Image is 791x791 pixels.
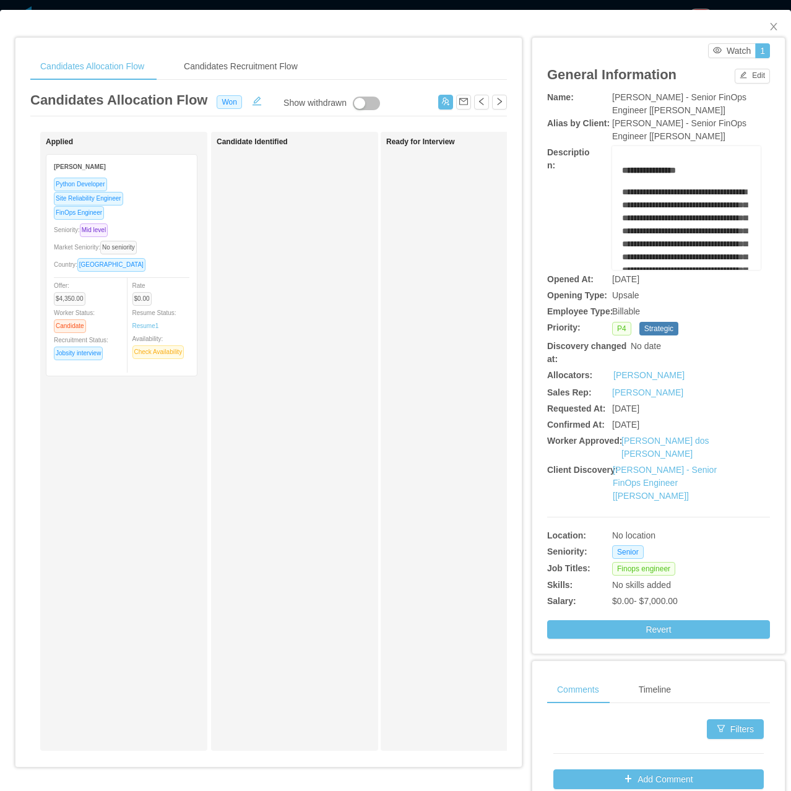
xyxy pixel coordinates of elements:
span: Strategic [639,322,678,335]
button: icon: right [492,95,507,110]
b: Opening Type: [547,290,607,300]
b: Description: [547,147,589,170]
button: icon: filterFilters [707,719,764,739]
b: Salary: [547,596,576,606]
span: Senior [612,545,644,559]
span: Check Availability [132,345,184,359]
a: [PERSON_NAME] - Senior FinOps Engineer [[PERSON_NAME]] [613,465,717,501]
button: icon: plusAdd Comment [553,769,764,789]
strong: [PERSON_NAME] [54,163,106,170]
span: Seniority: [54,227,113,233]
span: No seniority [100,241,137,254]
a: [PERSON_NAME] dos [PERSON_NAME] [621,436,709,459]
span: [DATE] [612,404,639,413]
button: 1 [755,43,770,58]
a: Resume1 [132,321,159,331]
b: Employee Type: [547,306,613,316]
h1: Applied [46,137,219,147]
span: Worker Status: [54,309,95,329]
i: icon: close [769,22,779,32]
span: [GEOGRAPHIC_DATA] [77,258,145,272]
div: Candidates Allocation Flow [30,53,154,80]
article: General Information [547,64,676,85]
span: No skills added [612,580,671,590]
span: Market Seniority: [54,244,142,251]
span: Rate [132,282,157,302]
button: Revert [547,620,770,639]
div: No location [612,529,724,542]
span: [PERSON_NAME] - Senior FinOps Engineer [[PERSON_NAME]] [612,92,746,115]
span: FinOps Engineer [54,206,104,220]
b: Alias by Client: [547,118,610,128]
span: $4,350.00 [54,292,85,306]
a: [PERSON_NAME] [613,369,685,382]
div: Candidates Recruitment Flow [174,53,308,80]
h1: Ready for Interview [386,137,560,147]
span: Mid level [80,223,108,237]
b: Job Titles: [547,563,590,573]
span: $0.00 - $7,000.00 [612,596,678,606]
b: Priority: [547,322,581,332]
button: icon: eyeWatch [708,43,756,58]
button: Close [756,10,791,45]
b: Sales Rep: [547,387,592,397]
span: Availability: [132,335,189,355]
div: Timeline [629,676,681,704]
span: Candidate [54,319,86,333]
h1: Candidate Identified [217,137,390,147]
b: Allocators: [547,370,592,380]
b: Name: [547,92,574,102]
button: icon: edit [247,93,267,106]
b: Skills: [547,580,573,590]
div: Show withdrawn [283,97,347,110]
b: Client Discovery: [547,465,618,475]
span: [DATE] [612,274,639,284]
span: Python Developer [54,178,107,191]
span: [DATE] [612,420,639,430]
span: Recruitment Status: [54,337,108,357]
b: Opened At: [547,274,594,284]
button: icon: left [474,95,489,110]
span: P4 [612,322,631,335]
b: Requested At: [547,404,605,413]
article: Candidates Allocation Flow [30,90,207,110]
b: Location: [547,530,586,540]
div: rdw-wrapper [612,146,761,270]
div: rdw-editor [622,164,751,288]
span: Site Reliability Engineer [54,192,123,205]
span: Won [217,95,241,109]
span: Offer: [54,282,90,302]
button: icon: mail [456,95,471,110]
b: Worker Approved: [547,436,622,446]
div: Comments [547,676,609,704]
span: No date [631,341,661,351]
b: Confirmed At: [547,420,605,430]
span: Billable [612,306,640,316]
button: icon: usergroup-add [438,95,453,110]
span: Jobsity interview [54,347,103,360]
b: Seniority: [547,547,587,556]
span: $0.00 [132,292,152,306]
span: Finops engineer [612,562,675,576]
span: Resume Status: [132,309,176,329]
b: Discovery changed at: [547,341,626,364]
span: Upsale [612,290,639,300]
button: icon: editEdit [735,69,770,84]
span: Country: [54,261,150,268]
a: [PERSON_NAME] [612,387,683,397]
span: [PERSON_NAME] - Senior FinOps Engineer [[PERSON_NAME]] [612,118,746,141]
